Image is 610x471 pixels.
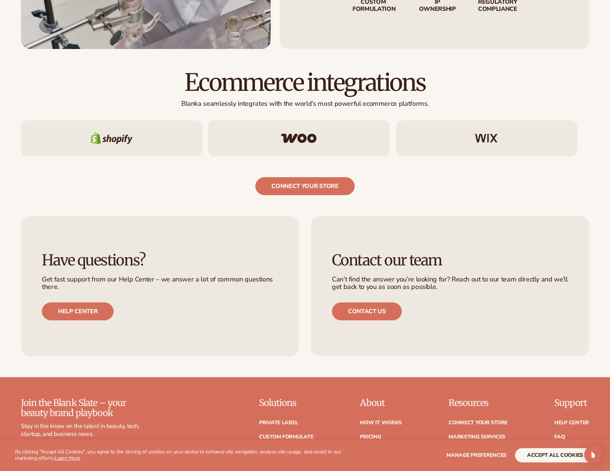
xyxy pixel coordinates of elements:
[259,420,298,425] a: Private label
[259,398,314,408] p: Solutions
[21,398,140,418] p: Join the Blank Slate – your beauty brand playbook
[360,398,402,408] p: About
[554,420,589,425] a: Help Center
[446,448,506,462] button: Manage preferences
[584,446,602,464] div: Open Intercom Messenger
[360,420,402,425] a: How It Works
[332,276,568,291] p: Can’t find the answer you’re looking for? Reach out to our team directly and we’ll get back to yo...
[554,434,565,440] a: FAQ
[55,455,80,462] a: Learn More
[90,132,133,144] img: Shopify logo.
[475,134,497,143] img: Wix logo.
[449,420,508,425] a: Connect your store
[515,448,595,462] button: accept all cookies
[332,302,402,320] a: Contact us
[259,434,314,440] a: Custom formulate
[15,449,349,462] p: By clicking "Accept All Cookies", you agree to the storing of cookies on your device to enhance s...
[449,434,505,440] a: Marketing services
[21,99,589,108] p: Blanka seamlessly integrates with the world’s most powerful ecommerce platforms.
[255,177,354,195] a: connect your store
[42,302,114,320] a: Help center
[446,452,506,459] span: Manage preferences
[42,252,278,268] h3: Have questions?
[449,398,508,408] p: Resources
[554,398,589,408] p: Support
[21,422,140,438] p: Stay in the know on the latest in beauty, tech, startup, and business news.
[281,133,317,143] img: Woo commerce logo.
[42,276,278,291] p: Get fast support from our Help Center – we answer a lot of common questions there.
[360,434,381,440] a: Pricing
[21,70,589,95] h2: Ecommerce integrations
[332,252,568,268] h3: Contact our team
